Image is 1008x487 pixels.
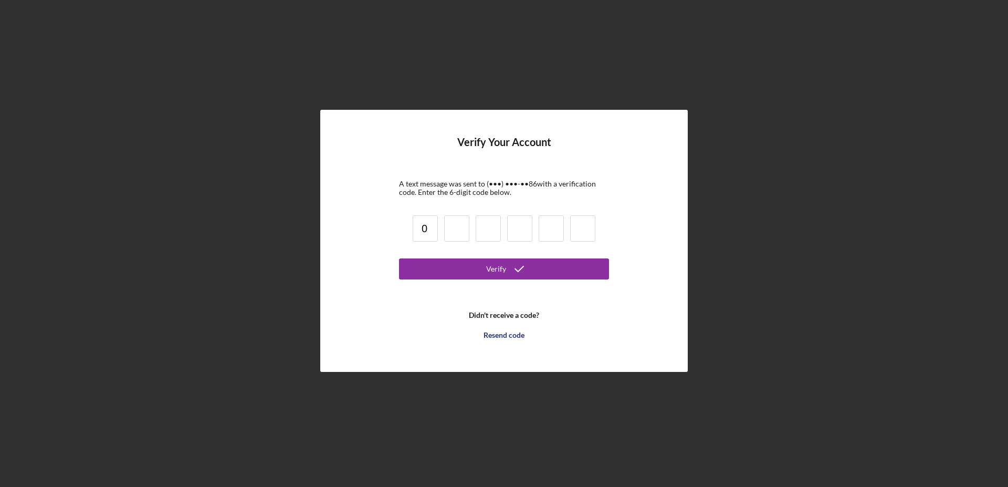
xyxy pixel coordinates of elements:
button: Resend code [399,325,609,346]
div: A text message was sent to (•••) •••-•• 86 with a verification code. Enter the 6-digit code below. [399,180,609,196]
div: Verify [486,258,506,279]
b: Didn't receive a code? [469,311,539,319]
div: Resend code [484,325,524,346]
h4: Verify Your Account [457,136,551,164]
button: Verify [399,258,609,279]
